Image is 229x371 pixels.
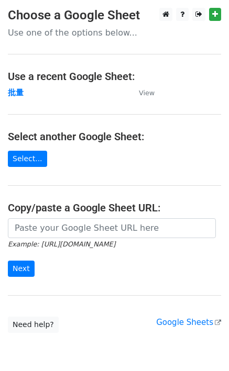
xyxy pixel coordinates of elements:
[128,88,155,97] a: View
[8,201,221,214] h4: Copy/paste a Google Sheet URL:
[8,8,221,23] h3: Choose a Google Sheet
[8,88,24,97] a: 批量
[8,240,115,248] small: Example: [URL][DOMAIN_NAME]
[8,218,216,238] input: Paste your Google Sheet URL here
[8,317,59,333] a: Need help?
[8,151,47,167] a: Select...
[8,70,221,83] h4: Use a recent Google Sheet:
[8,261,35,277] input: Next
[8,27,221,38] p: Use one of the options below...
[8,130,221,143] h4: Select another Google Sheet:
[156,318,221,327] a: Google Sheets
[139,89,155,97] small: View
